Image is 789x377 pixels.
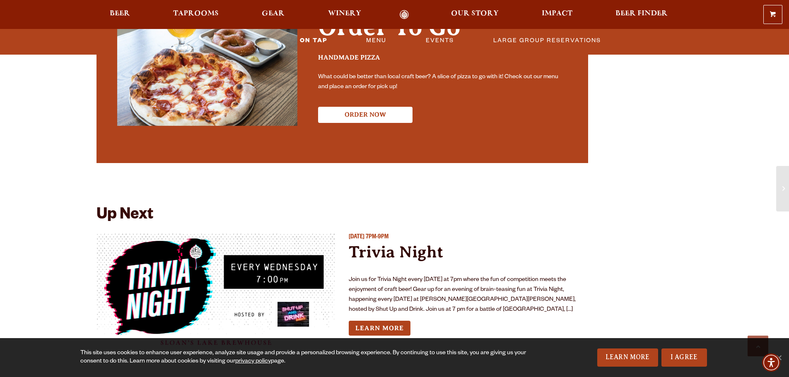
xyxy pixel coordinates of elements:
span: Winery [328,10,361,17]
span: Beer [110,10,130,17]
a: Our Story [446,10,504,19]
a: Impact [536,10,578,19]
a: Taprooms [168,10,224,19]
p: What could be better than local craft beer? A slice of pizza to go with it! Check out our menu an... [318,72,568,92]
a: privacy policy [235,358,271,365]
a: I Agree [661,348,707,367]
span: Beer Finder [615,10,668,17]
span: 7PM-9PM [366,234,388,241]
button: Order Now [318,107,413,123]
div: Accessibility Menu [762,353,780,372]
a: Winery [323,10,367,19]
span: Taprooms [173,10,219,17]
span: Gear [262,10,285,17]
h2: Up Next [97,207,153,225]
span: [DATE] [349,234,364,241]
h3: Handmade Pizza [318,53,568,69]
img: Internal Promo Images [117,5,297,125]
a: Scroll to top [748,336,768,356]
a: Gear [256,10,290,19]
div: This site uses cookies to enhance user experience, analyze site usage and provide a personalized ... [80,349,529,366]
p: Join us for Trivia Night every [DATE] at 7pm where the fun of competition meets the enjoyment of ... [349,275,588,315]
a: Odell Home [389,10,420,19]
h2: Order To Go [318,13,568,50]
a: Learn more about Trivia Night [349,321,410,336]
span: Impact [542,10,572,17]
a: Trivia Night [349,243,444,261]
a: Beer [104,10,135,19]
a: Learn More [597,348,658,367]
a: View event details [97,233,336,353]
a: Beer Finder [610,10,673,19]
span: Our Story [451,10,499,17]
